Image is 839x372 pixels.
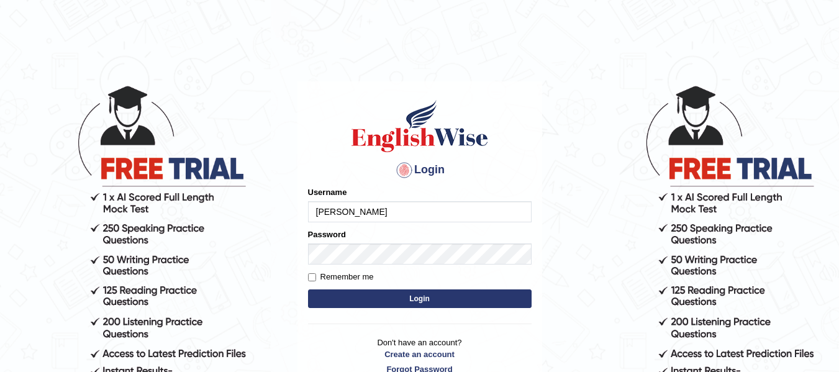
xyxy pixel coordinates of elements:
[308,348,532,360] a: Create an account
[349,98,491,154] img: Logo of English Wise sign in for intelligent practice with AI
[308,271,374,283] label: Remember me
[308,186,347,198] label: Username
[308,160,532,180] h4: Login
[308,273,316,281] input: Remember me
[308,229,346,240] label: Password
[308,289,532,308] button: Login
